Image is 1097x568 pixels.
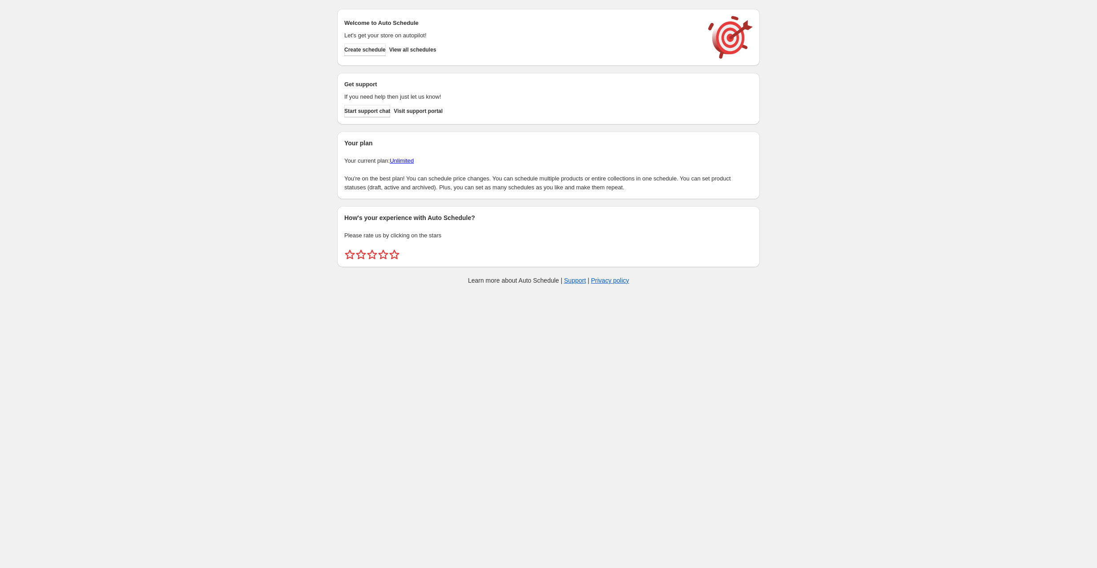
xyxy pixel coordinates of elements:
span: Create schedule [344,46,386,53]
h2: Welcome to Auto Schedule [344,19,699,28]
a: Unlimited [390,157,414,164]
a: Support [564,277,586,284]
span: Visit support portal [394,108,443,115]
a: Start support chat [344,105,390,117]
button: Create schedule [344,44,386,56]
p: You're on the best plan! You can schedule price changes. You can schedule multiple products or en... [344,174,753,192]
p: Please rate us by clicking on the stars [344,231,753,240]
p: Let's get your store on autopilot! [344,31,699,40]
span: Start support chat [344,108,390,115]
a: Privacy policy [591,277,629,284]
p: Learn more about Auto Schedule | | [468,276,629,285]
p: If you need help then just let us know! [344,92,699,101]
span: View all schedules [389,46,436,53]
a: Visit support portal [394,105,443,117]
p: Your current plan: [344,156,753,165]
h2: Your plan [344,139,753,148]
h2: How's your experience with Auto Schedule? [344,213,753,222]
h2: Get support [344,80,699,89]
button: View all schedules [389,44,436,56]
